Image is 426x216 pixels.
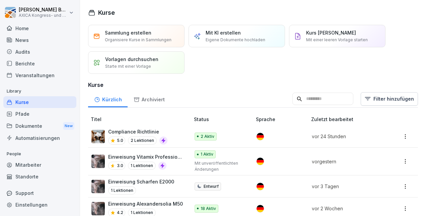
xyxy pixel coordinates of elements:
p: Titel [91,116,191,123]
p: 2 Lektionen [128,137,157,145]
a: DokumenteNew [3,120,76,132]
p: 5.0 [117,138,123,144]
img: de.svg [257,183,264,190]
p: Sammlung erstellen [105,29,151,36]
p: 1 Aktiv [201,151,213,157]
p: 1 Lektionen [108,186,136,195]
p: 3.0 [117,163,123,169]
a: Veranstaltungen [3,69,76,81]
a: Audits [3,46,76,58]
img: m6azt6by63mj5b74vcaonl5f.png [91,130,105,143]
p: Eigene Dokumente hochladen [206,37,265,43]
p: Vorlagen durchsuchen [105,56,158,63]
a: Automatisierungen [3,132,76,144]
p: 1 Lektionen [128,162,156,170]
img: de.svg [257,158,264,165]
a: Kurse [3,96,76,108]
a: Archiviert [128,90,170,107]
button: Filter hinzufügen [361,92,418,106]
h1: Kurse [98,8,115,17]
p: Sprache [256,116,308,123]
p: Mit einer leeren Vorlage starten [306,37,368,43]
p: 18 Aktiv [201,206,216,212]
div: Support [3,187,76,199]
p: Compliance Richtlinie [108,128,167,135]
p: Status [194,116,253,123]
p: Kurs [PERSON_NAME] [306,29,356,36]
a: Standorte [3,171,76,182]
div: Dokumente [3,120,76,132]
p: Organisiere Kurse in Sammlungen [105,37,171,43]
div: New [63,122,74,130]
p: vor 2 Wochen [312,205,382,212]
p: Einweisung Vitamix Professional [108,153,183,160]
p: People [3,149,76,159]
p: vor 24 Stunden [312,133,382,140]
p: Zuletzt bearbeitet [311,116,390,123]
img: de.svg [257,133,264,140]
a: Pfade [3,108,76,120]
h3: Kurse [88,81,418,89]
p: Einweisung Alexandersolia M50 [108,200,183,207]
img: de.svg [257,205,264,212]
a: News [3,34,76,46]
p: Entwurf [204,183,219,190]
p: 2 Aktiv [201,133,214,140]
p: AXICA Kongress- und Tagungszentrum Pariser Platz 3 GmbH [19,13,68,18]
img: ji0aiyxvbyz8tq3ggjp5v0yx.png [91,155,105,168]
a: Einstellungen [3,199,76,211]
p: vor 3 Tagen [312,183,382,190]
a: Home [3,22,76,34]
p: Library [3,86,76,97]
p: Einweisung Scharfen E2000 [108,178,174,185]
a: Mitarbeiter [3,159,76,171]
a: Berichte [3,58,76,69]
p: 4.2 [117,210,123,216]
p: Mit KI erstellen [206,29,241,36]
img: jv301s4mrmu3cx6evk8n7gue.png [91,180,105,193]
p: vorgestern [312,158,382,165]
p: [PERSON_NAME] Beck [19,7,68,13]
p: Starte mit einer Vorlage [105,63,151,69]
a: Kürzlich [88,90,128,107]
p: Mit unveröffentlichten Änderungen [195,160,245,172]
img: kr10s27pyqr9zptkmwfo66n3.png [91,202,105,215]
